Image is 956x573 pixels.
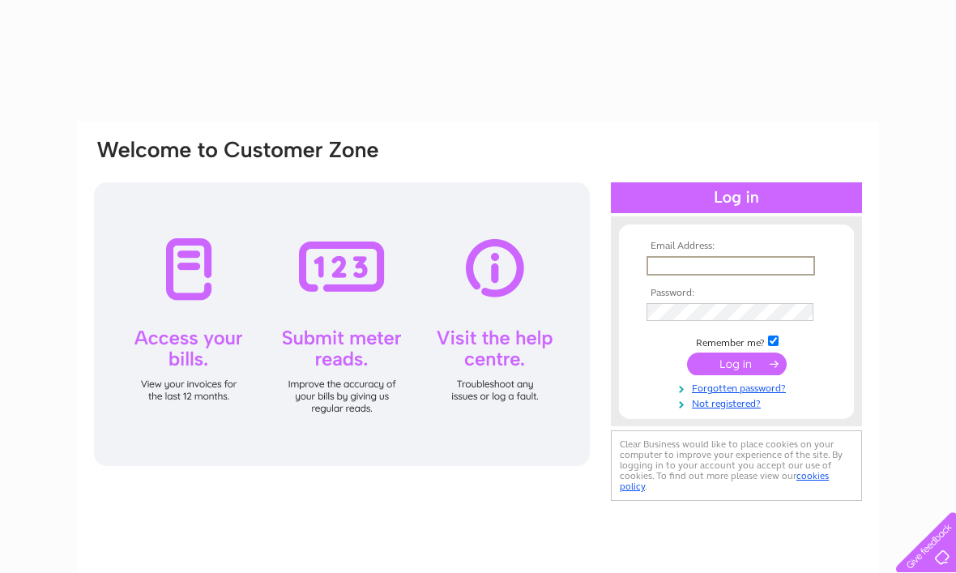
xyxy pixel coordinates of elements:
a: Forgotten password? [647,379,830,395]
div: Clear Business would like to place cookies on your computer to improve your experience of the sit... [611,430,862,501]
th: Password: [642,288,830,299]
input: Submit [687,353,787,375]
th: Email Address: [642,241,830,252]
a: Not registered? [647,395,830,410]
td: Remember me? [642,333,830,349]
a: cookies policy [620,470,829,492]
